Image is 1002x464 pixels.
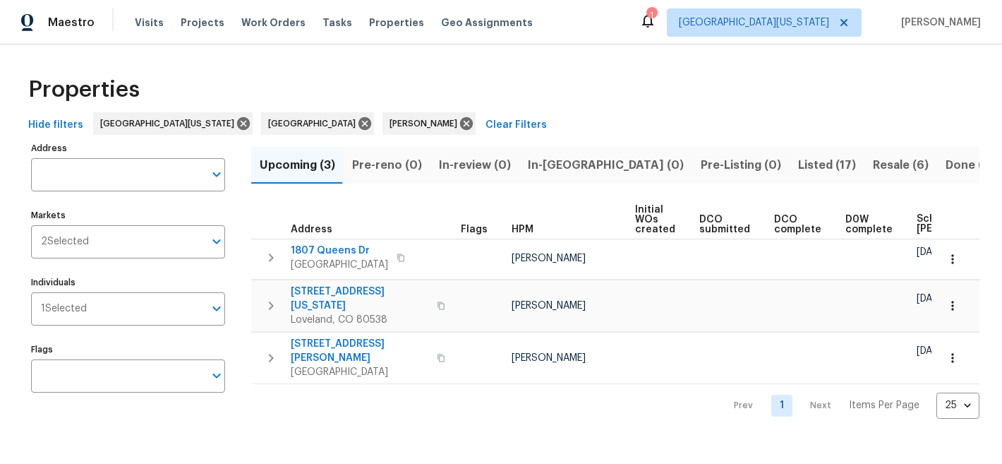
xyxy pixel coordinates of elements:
a: Goto page 1 [771,395,792,417]
span: In-review (0) [439,155,511,175]
span: Flags [461,225,488,234]
span: Geo Assignments [441,16,533,30]
span: 1 Selected [41,303,87,315]
span: Pre-reno (0) [352,155,422,175]
div: [GEOGRAPHIC_DATA][US_STATE] [93,112,253,135]
span: [PERSON_NAME] [512,254,586,263]
span: [DATE] [917,346,946,356]
span: [PERSON_NAME] [895,16,981,30]
span: [STREET_ADDRESS][PERSON_NAME] [291,337,428,365]
span: HPM [512,225,533,234]
span: [DATE] [917,294,946,304]
span: [GEOGRAPHIC_DATA] [291,365,428,379]
span: Hide filters [28,117,83,134]
span: Address [291,225,332,234]
span: Tasks [322,18,352,28]
span: [PERSON_NAME] [512,301,586,311]
button: Open [207,232,227,251]
button: Open [207,366,227,386]
label: Flags [31,345,225,354]
button: Clear Filters [480,112,553,138]
span: Pre-Listing (0) [701,155,781,175]
span: In-[GEOGRAPHIC_DATA] (0) [528,155,684,175]
span: D0W complete [845,215,893,234]
span: [GEOGRAPHIC_DATA][US_STATE] [100,117,240,131]
span: Scheduled [PERSON_NAME] [917,214,996,234]
span: [PERSON_NAME] [512,353,586,363]
span: [GEOGRAPHIC_DATA] [268,117,361,131]
span: 2 Selected [41,236,89,248]
span: Listed (17) [798,155,856,175]
span: Projects [181,16,224,30]
span: Initial WOs created [635,205,675,234]
div: [PERSON_NAME] [382,112,476,135]
span: [GEOGRAPHIC_DATA] [291,258,388,272]
div: [GEOGRAPHIC_DATA] [261,112,374,135]
div: 1 [646,8,656,23]
span: [DATE] [917,247,946,257]
button: Open [207,165,227,184]
div: 25 [936,387,979,424]
span: 1807 Queens Dr [291,244,388,258]
span: [GEOGRAPHIC_DATA][US_STATE] [679,16,829,30]
span: Properties [28,83,140,97]
span: [STREET_ADDRESS][US_STATE] [291,285,428,313]
span: Loveland, CO 80538 [291,313,428,327]
button: Open [207,299,227,319]
span: Upcoming (3) [260,155,335,175]
span: [PERSON_NAME] [390,117,463,131]
span: DCO submitted [699,215,750,234]
span: Resale (6) [873,155,929,175]
span: Work Orders [241,16,306,30]
span: DCO complete [774,215,821,234]
p: Items Per Page [849,398,919,412]
label: Markets [31,211,225,220]
span: Properties [369,16,424,30]
label: Individuals [31,278,225,287]
span: Clear Filters [485,117,547,134]
label: Address [31,144,225,153]
span: Maestro [48,16,95,30]
button: Hide filters [23,112,89,138]
span: Visits [135,16,164,30]
nav: Pagination Navigation [720,393,979,419]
